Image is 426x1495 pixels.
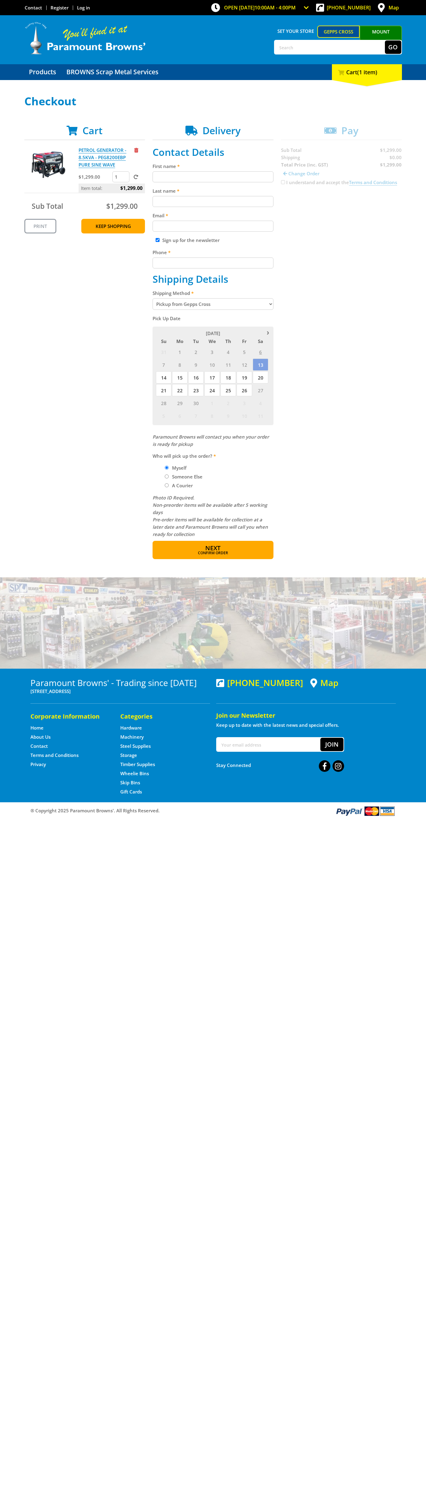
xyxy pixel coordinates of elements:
a: Go to the Privacy page [30,761,46,768]
span: 8 [172,359,188,371]
span: Th [220,337,236,345]
div: Stay Connected [216,758,344,772]
img: Paramount Browns' [24,21,146,55]
span: $1,299.00 [120,184,143,193]
span: 16 [188,371,204,383]
a: PETROL GENERATOR - 8.5KVA - PEG8200EBP PURE SINE WAVE [79,147,126,168]
div: Cart [332,64,402,80]
span: 9 [188,359,204,371]
a: Keep Shopping [81,219,145,233]
span: 28 [156,397,171,409]
span: Sub Total [32,201,63,211]
span: 18 [220,371,236,383]
label: Shipping Method [153,289,273,297]
a: Go to the Timber Supplies page [120,761,155,768]
input: Please select who will pick up the order. [165,483,169,487]
span: Cart [83,124,103,137]
h1: Checkout [24,95,402,107]
span: $1,299.00 [106,201,138,211]
span: 20 [253,371,268,383]
em: Paramount Browns will contact you when your order is ready for pickup [153,434,269,447]
div: [PHONE_NUMBER] [216,678,303,688]
a: Go to the Contact page [30,743,48,749]
span: 6 [172,410,188,422]
a: Go to the registration page [51,5,69,11]
span: 10:00am - 4:00pm [255,4,296,11]
span: 23 [188,384,204,396]
span: 1 [172,346,188,358]
span: 1 [204,397,220,409]
input: Search [275,40,385,54]
a: Mount [PERSON_NAME] [360,26,402,49]
a: Go to the Steel Supplies page [120,743,151,749]
span: 19 [237,371,252,383]
span: 8 [204,410,220,422]
span: 7 [188,410,204,422]
span: 17 [204,371,220,383]
span: Su [156,337,171,345]
span: 31 [156,346,171,358]
span: 14 [156,371,171,383]
a: Go to the Gift Cards page [120,789,142,795]
img: PayPal, Mastercard, Visa accepted [335,805,396,817]
span: 21 [156,384,171,396]
label: Myself [170,463,188,473]
span: 5 [237,346,252,358]
input: Please enter your email address. [153,221,273,232]
span: 27 [253,384,268,396]
span: 26 [237,384,252,396]
a: Go to the BROWNS Scrap Metal Services page [62,64,163,80]
span: 24 [204,384,220,396]
span: Tu [188,337,204,345]
label: Email [153,212,273,219]
a: Go to the About Us page [30,734,51,740]
span: 3 [204,346,220,358]
label: Who will pick up the order? [153,452,273,460]
span: 15 [172,371,188,383]
a: Go to the Home page [30,725,44,731]
a: Print [24,219,56,233]
a: Remove from cart [134,147,138,153]
span: (1 item) [357,68,377,76]
a: Go to the Terms and Conditions page [30,752,79,758]
label: Pick Up Date [153,315,273,322]
span: 4 [253,397,268,409]
h2: Contact Details [153,146,273,158]
input: Please enter your telephone number. [153,257,273,268]
span: 22 [172,384,188,396]
h5: Join our Newsletter [216,711,396,720]
span: Confirm order [166,551,260,555]
span: 12 [237,359,252,371]
em: Photo ID Required. Non-preorder items will be available after 5 working days Pre-order items will... [153,495,268,537]
a: Go to the Contact page [25,5,42,11]
h5: Corporate Information [30,712,108,721]
button: Next Confirm order [153,541,273,559]
span: 10 [237,410,252,422]
select: Please select a shipping method. [153,298,273,310]
span: 25 [220,384,236,396]
p: Item total: [79,184,145,193]
span: OPEN [DATE] [224,4,296,11]
label: Phone [153,249,273,256]
span: We [204,337,220,345]
span: [DATE] [206,330,220,336]
span: 2 [220,397,236,409]
span: 30 [188,397,204,409]
a: Go to the Wheelie Bins page [120,770,149,777]
a: Go to the Products page [24,64,61,80]
span: Set your store [274,26,318,37]
span: 29 [172,397,188,409]
a: Go to the Storage page [120,752,137,758]
span: 10 [204,359,220,371]
span: 9 [220,410,236,422]
span: 13 [253,359,268,371]
span: 5 [156,410,171,422]
label: Last name [153,187,273,194]
a: Go to the Machinery page [120,734,144,740]
img: PETROL GENERATOR - 8.5KVA - PEG8200EBP PURE SINE WAVE [30,146,67,183]
h5: Categories [120,712,198,721]
span: Sa [253,337,268,345]
input: Your email address [217,738,320,751]
p: [STREET_ADDRESS] [30,688,210,695]
a: Go to the Skip Bins page [120,779,140,786]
